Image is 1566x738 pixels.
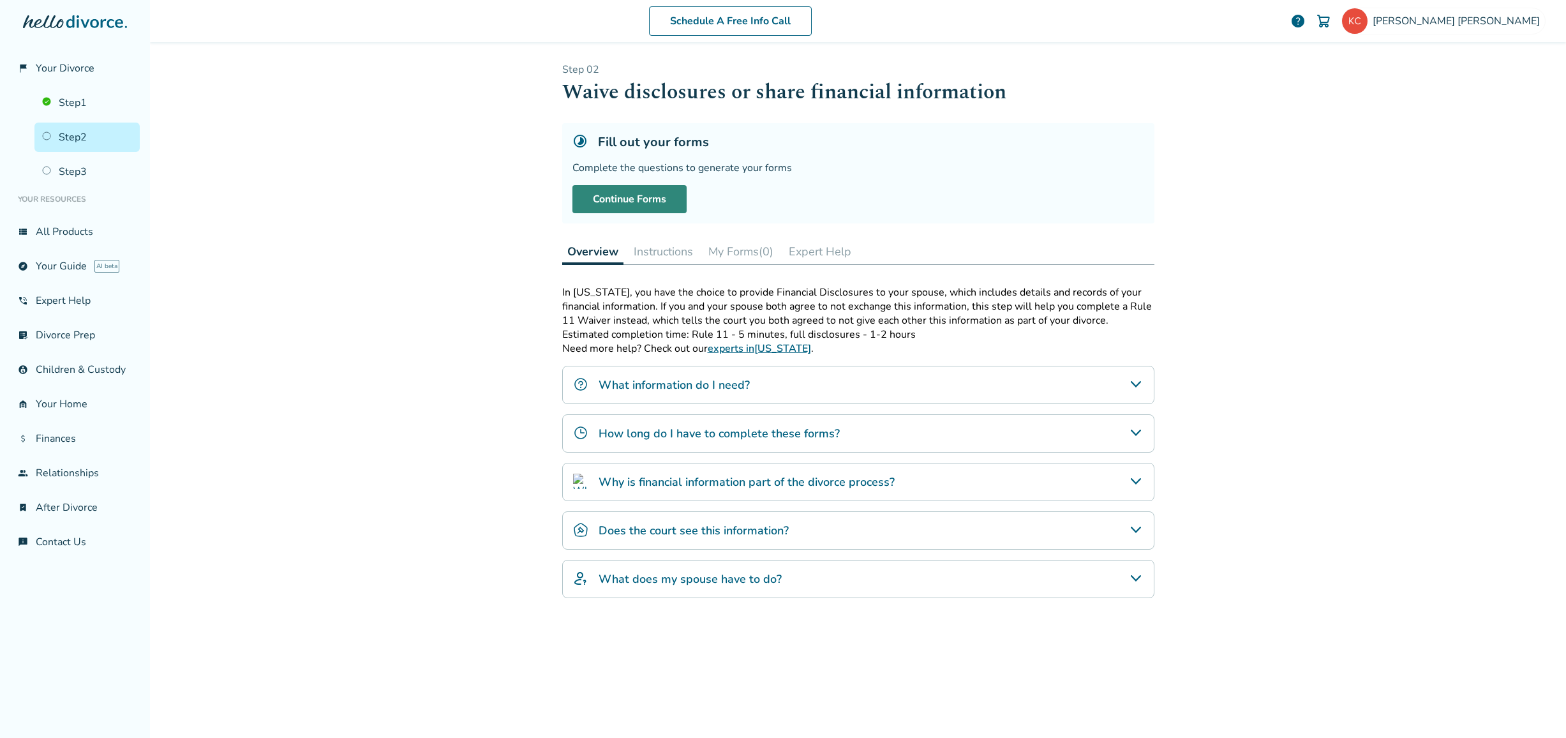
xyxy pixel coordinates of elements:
button: Instructions [629,239,698,264]
img: Cart [1316,13,1331,29]
div: How long do I have to complete these forms? [562,414,1154,453]
span: view_list [18,227,28,237]
a: groupRelationships [10,458,140,488]
a: Step1 [34,88,140,117]
a: view_listAll Products [10,217,140,246]
a: bookmark_checkAfter Divorce [10,493,140,522]
span: account_child [18,365,28,375]
h1: Waive disclosures or share financial information [562,77,1154,108]
p: Need more help? Check out our . [562,342,1154,356]
span: AI beta [94,260,119,273]
a: chat_infoContact Us [10,527,140,557]
h5: Fill out your forms [598,133,709,151]
span: list_alt_check [18,330,28,340]
li: Your Resources [10,186,140,212]
h4: What does my spouse have to do? [599,571,782,587]
img: Why is financial information part of the divorce process? [573,474,588,489]
a: account_childChildren & Custody [10,355,140,384]
span: explore [18,261,28,271]
a: garage_homeYour Home [10,389,140,419]
img: What does my spouse have to do? [573,571,588,586]
a: Step3 [34,157,140,186]
h4: How long do I have to complete these forms? [599,425,840,442]
div: Why is financial information part of the divorce process? [562,463,1154,501]
span: group [18,468,28,478]
span: garage_home [18,399,28,409]
img: keith.crowder@gmail.com [1342,8,1368,34]
span: Your Divorce [36,61,94,75]
span: bookmark_check [18,502,28,513]
span: attach_money [18,433,28,444]
a: list_alt_checkDivorce Prep [10,320,140,350]
a: flag_2Your Divorce [10,54,140,83]
a: Step2 [34,123,140,152]
div: Does the court see this information? [562,511,1154,550]
button: Expert Help [784,239,856,264]
a: help [1290,13,1306,29]
h4: Why is financial information part of the divorce process? [599,474,895,490]
div: Complete the questions to generate your forms [572,161,1144,175]
iframe: Chat Widget [1502,677,1566,738]
p: Estimated completion time: Rule 11 - 5 minutes, full disclosures - 1-2 hours [562,328,1154,342]
button: My Forms(0) [703,239,779,264]
a: exploreYour GuideAI beta [10,252,140,281]
img: What information do I need? [573,377,588,392]
a: phone_in_talkExpert Help [10,286,140,315]
h4: Does the court see this information? [599,522,789,539]
a: attach_moneyFinances [10,424,140,453]
p: In [US_STATE], you have the choice to provide Financial Disclosures to your spouse, which include... [562,285,1154,328]
p: Step 0 2 [562,63,1154,77]
a: Schedule A Free Info Call [649,6,812,36]
button: Overview [562,239,623,265]
a: experts in[US_STATE] [708,342,811,356]
a: Continue Forms [572,185,687,213]
span: flag_2 [18,63,28,73]
span: phone_in_talk [18,296,28,306]
h4: What information do I need? [599,377,750,393]
div: What does my spouse have to do? [562,560,1154,598]
span: [PERSON_NAME] [PERSON_NAME] [1373,14,1545,28]
span: chat_info [18,537,28,547]
div: What information do I need? [562,366,1154,404]
img: Does the court see this information? [573,522,588,538]
img: How long do I have to complete these forms? [573,425,588,441]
